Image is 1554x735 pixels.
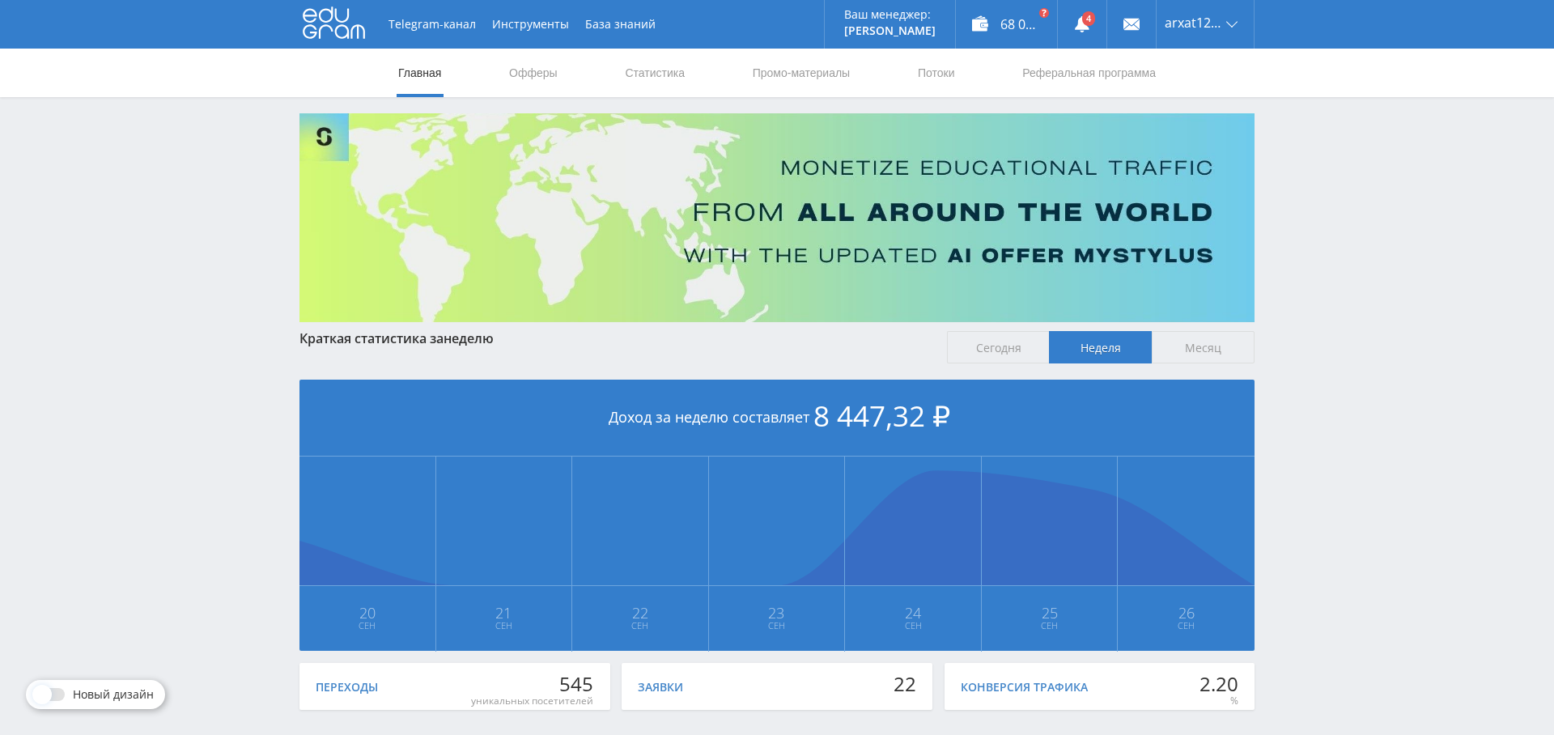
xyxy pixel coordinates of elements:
div: Конверсия трафика [961,681,1088,694]
span: 8 447,32 ₽ [813,397,950,435]
span: Сегодня [947,331,1050,363]
span: Месяц [1152,331,1255,363]
span: 20 [300,606,435,619]
span: 26 [1119,606,1254,619]
span: 24 [846,606,980,619]
span: 22 [573,606,707,619]
span: Сен [983,619,1117,632]
div: % [1199,695,1238,707]
a: Статистика [623,49,686,97]
div: уникальных посетителей [471,695,593,707]
p: [PERSON_NAME] [844,24,936,37]
a: Потоки [916,49,957,97]
img: Banner [299,113,1255,322]
div: 22 [894,673,916,695]
span: Сен [300,619,435,632]
a: Реферальная программа [1021,49,1157,97]
a: Главная [397,49,443,97]
span: Сен [437,619,571,632]
div: 2.20 [1199,673,1238,695]
span: 21 [437,606,571,619]
span: 25 [983,606,1117,619]
span: Сен [846,619,980,632]
div: Переходы [316,681,378,694]
p: Ваш менеджер: [844,8,936,21]
span: Сен [1119,619,1254,632]
a: Промо-материалы [751,49,851,97]
span: arxat1268 [1165,16,1221,29]
div: Заявки [638,681,683,694]
span: Сен [710,619,844,632]
span: неделю [444,329,494,347]
span: Сен [573,619,707,632]
a: Офферы [507,49,559,97]
div: Доход за неделю составляет [299,380,1255,457]
span: 23 [710,606,844,619]
div: 545 [471,673,593,695]
span: Новый дизайн [73,688,154,701]
div: Краткая статистика за [299,331,931,346]
span: Неделя [1049,331,1152,363]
